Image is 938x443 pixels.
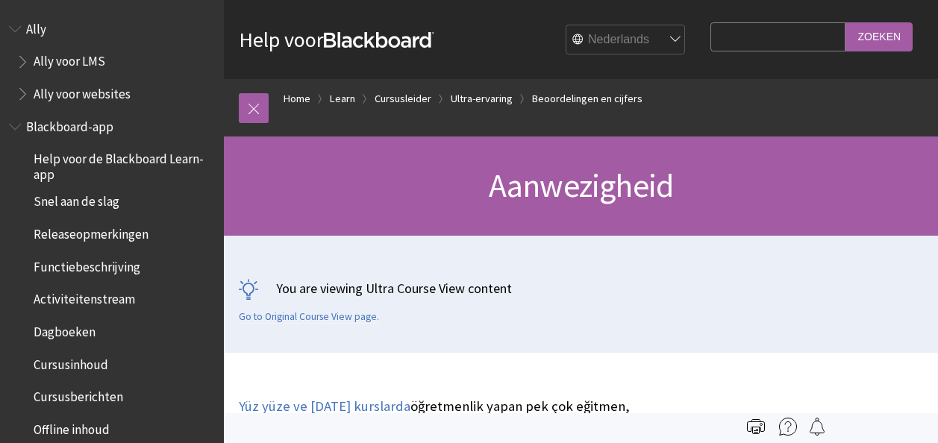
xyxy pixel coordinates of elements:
img: More help [779,418,797,436]
a: Home [284,89,310,108]
span: Cursusinhoud [34,352,108,372]
span: Snel aan de slag [34,189,119,210]
span: Ally voor LMS [34,49,105,69]
span: Ally [26,16,46,37]
a: Cursusleider [375,89,431,108]
span: Activiteitenstream [34,287,135,307]
a: Beoordelingen en cijfers [532,89,642,108]
span: Aanwezigheid [489,165,673,206]
a: Go to Original Course View page. [239,310,379,324]
span: Offline inhoud [34,417,110,437]
a: Ultra-ervaring [451,89,513,108]
img: Follow this page [808,418,826,436]
span: Functiebeschrijving [34,254,140,274]
span: Blackboard-app [26,114,113,134]
a: Learn [330,89,355,108]
span: Cursusberichten [34,385,123,405]
select: Site Language Selector [566,25,686,55]
input: Zoeken [845,22,913,51]
span: Help voor de Blackboard Learn-app [34,147,213,182]
span: Dagboeken [34,319,96,339]
a: Yüz yüze ve [DATE] kurslarda [239,398,410,415]
p: You are viewing Ultra Course View content [239,279,923,298]
span: Releaseopmerkingen [34,221,148,242]
strong: Blackboard [324,32,434,48]
span: Ally voor websites [34,81,131,101]
a: Help voorBlackboard [239,26,434,53]
img: Print [747,418,765,436]
nav: Book outline for Anthology Ally Help [9,16,215,107]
